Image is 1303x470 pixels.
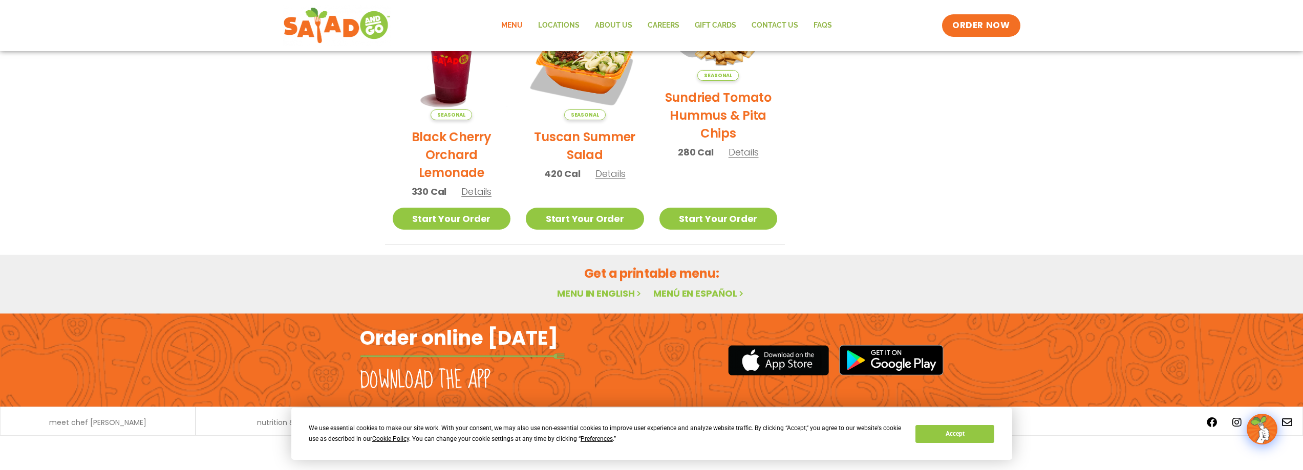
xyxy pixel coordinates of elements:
[564,109,606,120] span: Seasonal
[952,19,1010,32] span: ORDER NOW
[687,14,744,37] a: GIFT CARDS
[431,109,472,120] span: Seasonal
[729,146,759,159] span: Details
[581,435,613,442] span: Preferences
[291,408,1012,460] div: Cookie Consent Prompt
[640,14,687,37] a: Careers
[461,185,492,198] span: Details
[372,435,409,442] span: Cookie Policy
[659,208,778,230] a: Start Your Order
[309,423,903,444] div: We use essential cookies to make our site work. With your consent, we may also use non-essential ...
[283,5,391,46] img: new-SAG-logo-768×292
[1248,415,1276,443] img: wpChatIcon
[595,167,626,180] span: Details
[360,325,558,350] h2: Order online [DATE]
[728,344,829,377] img: appstore
[393,208,511,230] a: Start Your Order
[697,70,739,81] span: Seasonal
[653,287,745,300] a: Menú en español
[494,14,840,37] nav: Menu
[530,14,587,37] a: Locations
[744,14,806,37] a: Contact Us
[360,353,565,359] img: fork
[678,145,714,159] span: 280 Cal
[942,14,1020,37] a: ORDER NOW
[412,185,447,198] span: 330 Cal
[49,419,146,426] a: meet chef [PERSON_NAME]
[526,128,644,164] h2: Tuscan Summer Salad
[526,208,644,230] a: Start Your Order
[257,419,329,426] a: nutrition & allergens
[839,345,944,375] img: google_play
[360,366,490,395] h2: Download the app
[915,425,994,443] button: Accept
[587,14,640,37] a: About Us
[393,128,511,182] h2: Black Cherry Orchard Lemonade
[526,3,644,121] img: Product photo for Tuscan Summer Salad
[494,14,530,37] a: Menu
[557,287,643,300] a: Menu in English
[544,167,581,181] span: 420 Cal
[385,264,918,282] h2: Get a printable menu:
[659,88,778,142] h2: Sundried Tomato Hummus & Pita Chips
[806,14,840,37] a: FAQs
[393,3,511,121] img: Product photo for Black Cherry Orchard Lemonade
